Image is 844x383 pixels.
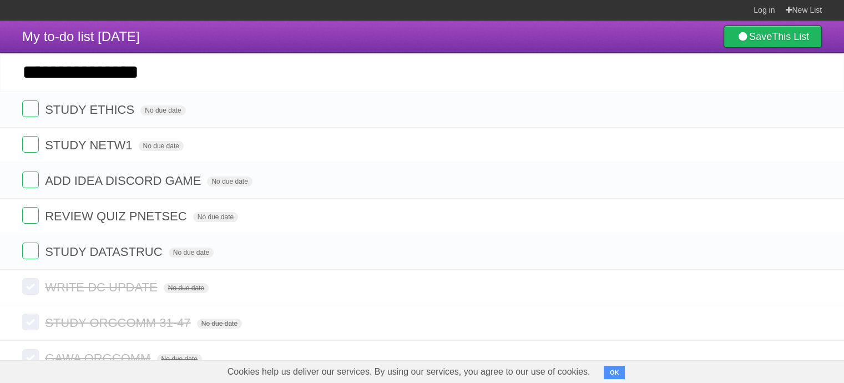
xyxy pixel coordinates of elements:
[22,349,39,366] label: Done
[197,319,242,329] span: No due date
[22,172,39,188] label: Done
[604,366,625,379] button: OK
[22,243,39,259] label: Done
[22,207,39,224] label: Done
[45,209,189,223] span: REVIEW QUIZ PNETSEC
[22,136,39,153] label: Done
[772,31,809,42] b: This List
[45,245,165,259] span: STUDY DATASTRUC
[164,283,209,293] span: No due date
[45,138,135,152] span: STUDY NETW1
[45,174,204,188] span: ADD IDEA DISCORD GAME
[45,103,137,117] span: STUDY ETHICS
[193,212,238,222] span: No due date
[22,100,39,117] label: Done
[45,351,153,365] span: GAWA ORGCOMM
[45,280,160,294] span: WRITE DC UPDATE
[216,361,602,383] span: Cookies help us deliver our services. By using our services, you agree to our use of cookies.
[45,316,193,330] span: STUDY ORGCOMM 31-47
[22,278,39,295] label: Done
[724,26,822,48] a: SaveThis List
[22,314,39,330] label: Done
[139,141,184,151] span: No due date
[140,105,185,115] span: No due date
[22,29,140,44] span: My to-do list [DATE]
[207,177,252,187] span: No due date
[169,248,214,258] span: No due date
[157,354,202,364] span: No due date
